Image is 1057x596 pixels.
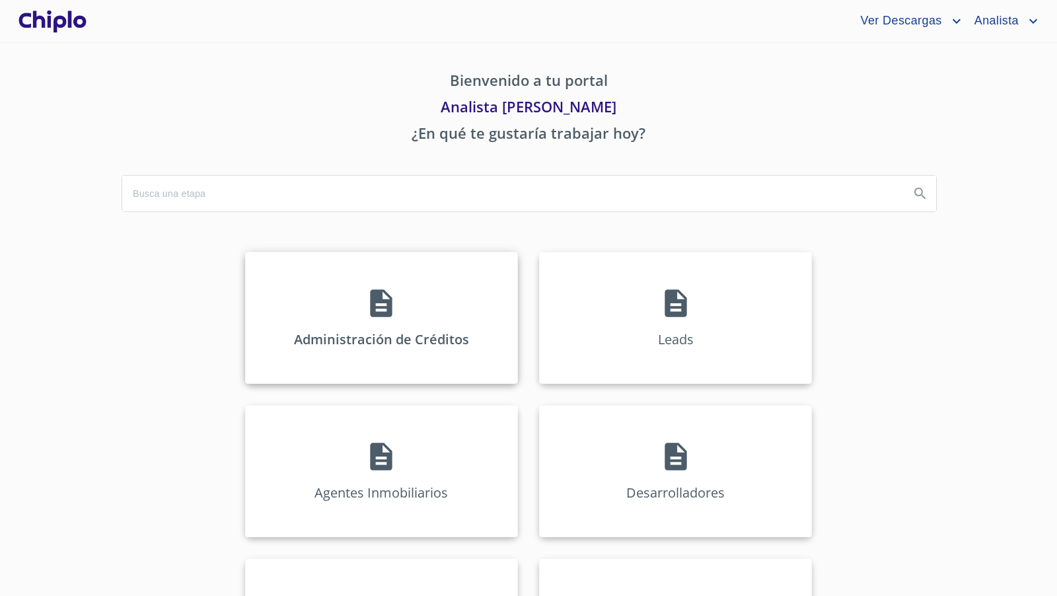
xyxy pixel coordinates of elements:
[850,11,964,32] button: account of current user
[626,484,725,502] p: Desarrolladores
[122,96,935,122] p: Analista [PERSON_NAME]
[965,11,1025,32] span: Analista
[122,176,899,211] input: search
[904,178,936,209] button: Search
[294,330,469,348] p: Administración de Créditos
[850,11,948,32] span: Ver Descargas
[314,484,448,502] p: Agentes Inmobiliarios
[658,330,694,348] p: Leads
[965,11,1041,32] button: account of current user
[122,122,935,149] p: ¿En qué te gustaría trabajar hoy?
[122,69,935,96] p: Bienvenido a tu portal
